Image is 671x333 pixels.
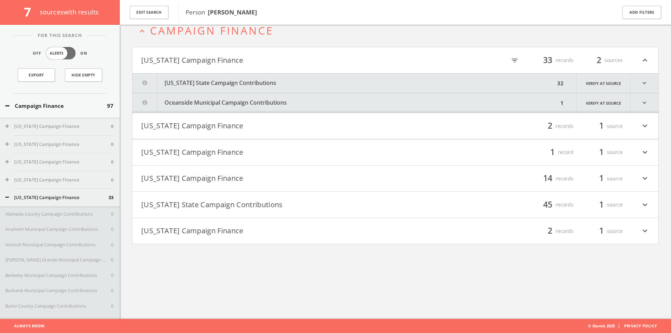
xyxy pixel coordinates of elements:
[531,199,573,211] div: records
[33,50,41,56] span: Off
[150,23,274,38] span: Campaign Finance
[5,287,111,294] button: Burbank Municipal Campaign Contributions
[580,120,623,132] div: source
[630,74,658,93] i: expand_more
[640,146,650,158] i: expand_more
[141,225,396,237] button: [US_STATE] Campaign Finance
[588,319,666,333] span: © illumis 2025
[5,319,45,333] span: Always Know.
[640,120,650,132] i: expand_more
[640,199,650,211] i: expand_more
[80,50,87,56] span: On
[5,141,111,148] button: [US_STATE] Campaign Finance
[65,68,102,82] button: Hide Empty
[580,199,623,211] div: source
[540,198,555,211] span: 45
[107,102,113,110] span: 97
[5,272,111,279] button: Berkeley Municipal Campaign Contributions
[615,323,623,328] span: |
[132,74,555,93] button: [US_STATE] State Campaign Contributions
[531,225,573,237] div: records
[111,226,113,233] span: 0
[5,194,108,201] button: [US_STATE] Campaign Finance
[108,194,113,201] span: 33
[5,303,111,310] button: Butte County Campaign Contributions
[5,159,111,166] button: [US_STATE] Campaign Finance
[594,54,604,66] span: 2
[580,173,623,185] div: source
[545,120,555,132] span: 2
[545,225,555,237] span: 2
[540,54,555,66] span: 33
[596,146,607,158] span: 1
[111,211,113,218] span: 0
[5,241,111,248] button: Antioch Municipal Campaign Contributions
[186,8,257,16] span: Person
[580,54,623,66] div: sources
[141,120,396,132] button: [US_STATE] Campaign Finance
[531,173,573,185] div: records
[111,123,113,130] span: 0
[111,287,113,294] span: 0
[137,25,659,36] button: expand_lessCampaign Finance
[640,225,650,237] i: expand_more
[111,318,113,325] span: 0
[5,102,107,110] button: Campaign Finance
[132,93,558,113] button: Oceanside Municipal Campaign Contributions
[5,318,111,325] button: [US_STATE] State Behested Payments (2011-Present)
[141,54,396,66] button: [US_STATE] Campaign Finance
[40,8,99,16] span: source s with results
[596,198,607,211] span: 1
[111,159,113,166] span: 0
[130,6,168,19] button: Edit Search
[141,199,396,211] button: [US_STATE] State Campaign Contributions
[32,32,87,39] span: For This Search
[596,172,607,185] span: 1
[576,74,630,93] a: Verify at source
[137,26,147,36] i: expand_less
[547,146,558,158] span: 1
[111,257,113,264] span: 0
[18,68,55,82] a: Export
[555,74,566,93] div: 32
[596,120,607,132] span: 1
[111,177,113,184] span: 0
[5,211,111,218] button: Alameda County Campaign Contributions
[558,93,566,113] div: 1
[540,172,555,185] span: 14
[111,272,113,279] span: 0
[208,8,257,16] b: [PERSON_NAME]
[640,173,650,185] i: expand_more
[141,146,396,158] button: [US_STATE] Campaign Finance
[24,4,37,20] span: 7
[5,226,111,233] button: Anaheim Municipal Campaign Contributions
[5,257,111,264] button: [PERSON_NAME] Grande Municipal Campaign Contributions
[531,54,573,66] div: records
[596,225,607,237] span: 1
[111,303,113,310] span: 0
[5,123,111,130] button: [US_STATE] Campaign Finance
[141,173,396,185] button: [US_STATE] Campaign Finance
[624,323,657,328] a: Privacy Policy
[5,177,111,184] button: [US_STATE] Campaign Finance
[580,146,623,158] div: source
[111,141,113,148] span: 0
[580,225,623,237] div: source
[622,6,661,19] button: Add Filters
[531,146,573,158] div: record
[531,120,573,132] div: records
[630,93,658,113] i: expand_more
[511,57,518,64] i: filter_list
[111,241,113,248] span: 0
[576,93,630,113] a: Verify at source
[640,54,650,66] i: expand_less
